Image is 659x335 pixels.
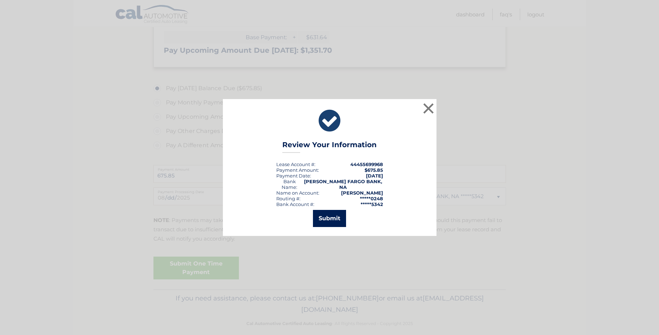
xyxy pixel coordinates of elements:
[304,179,382,190] strong: [PERSON_NAME] FARGO BANK, NA
[276,167,319,173] div: Payment Amount:
[276,161,315,167] div: Lease Account #:
[313,210,346,227] button: Submit
[276,173,310,179] span: Payment Date
[422,101,436,115] button: ×
[276,173,311,179] div: :
[282,140,377,153] h3: Review Your Information
[366,173,383,179] span: [DATE]
[276,196,300,201] div: Routing #:
[341,190,383,196] strong: [PERSON_NAME]
[276,190,319,196] div: Name on Account:
[276,179,303,190] div: Bank Name:
[350,161,383,167] strong: 44455699968
[276,201,314,207] div: Bank Account #:
[365,167,383,173] span: $675.85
